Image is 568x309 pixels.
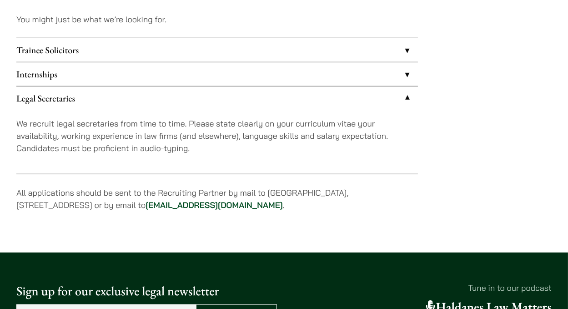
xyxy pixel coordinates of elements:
[16,117,418,154] p: We recruit legal secretaries from time to time. Please state clearly on your curriculum vitae you...
[16,282,277,301] p: Sign up for our exclusive legal newsletter
[16,187,418,211] p: All applications should be sent to the Recruiting Partner by mail to [GEOGRAPHIC_DATA], [STREET_A...
[146,200,283,210] a: [EMAIL_ADDRESS][DOMAIN_NAME]
[16,86,418,110] a: Legal Secretaries
[16,110,418,174] div: Legal Secretaries
[292,282,552,294] p: Tune in to our podcast
[16,62,418,86] a: Internships
[16,38,418,62] a: Trainee Solicitors
[16,13,418,25] p: You might just be what we’re looking for.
